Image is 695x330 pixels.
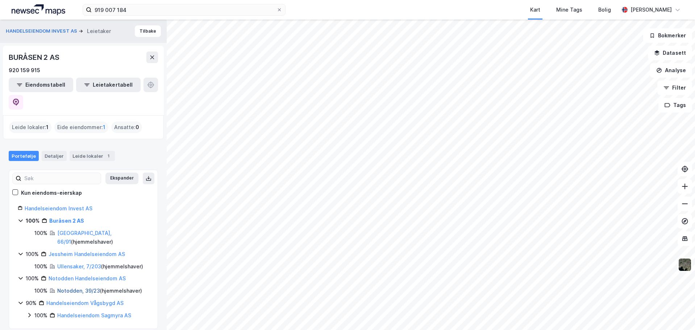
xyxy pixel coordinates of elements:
[70,151,115,161] div: Leide lokaler
[46,300,124,306] a: Handelseiendom Vågsbygd AS
[34,286,47,295] div: 100%
[26,216,39,225] div: 100%
[659,295,695,330] iframe: Chat Widget
[25,205,92,211] a: Handelseiendom Invest AS
[26,299,37,308] div: 90%
[556,5,582,14] div: Mine Tags
[9,121,51,133] div: Leide lokaler :
[26,274,39,283] div: 100%
[12,4,65,15] img: logo.a4113a55bc3d86da70a041830d287a7e.svg
[598,5,611,14] div: Bolig
[76,78,141,92] button: Leietakertabell
[49,275,126,281] a: Notodden Handelseiendom AS
[9,66,40,75] div: 920 159 915
[49,218,84,224] a: Buråsen 2 AS
[57,263,101,269] a: Ullensaker, 7/203
[643,28,692,43] button: Bokmerker
[26,250,39,259] div: 100%
[21,173,101,184] input: Søk
[631,5,672,14] div: [PERSON_NAME]
[111,121,142,133] div: Ansatte :
[57,229,149,246] div: ( hjemmelshaver )
[658,98,692,112] button: Tags
[678,258,692,272] img: 9k=
[57,312,131,318] a: Handelseiendom Sagmyra AS
[9,151,39,161] div: Portefølje
[92,4,276,15] input: Søk på adresse, matrikkel, gårdeiere, leietakere eller personer
[57,230,112,245] a: [GEOGRAPHIC_DATA], 66/91
[42,151,67,161] div: Detaljer
[657,81,692,95] button: Filter
[87,27,111,36] div: Leietaker
[34,311,47,320] div: 100%
[21,189,82,197] div: Kun eiendoms-eierskap
[54,121,108,133] div: Eide eiendommer :
[9,78,73,92] button: Eiendomstabell
[135,25,161,37] button: Tilbake
[57,288,100,294] a: Notodden, 39/23
[105,152,112,160] div: 1
[9,51,61,63] div: BURÅSEN 2 AS
[650,63,692,78] button: Analyse
[530,5,540,14] div: Kart
[46,123,49,132] span: 1
[6,28,79,35] button: HANDELSEIENDOM INVEST AS
[34,229,47,238] div: 100%
[136,123,139,132] span: 0
[57,286,142,295] div: ( hjemmelshaver )
[57,262,143,271] div: ( hjemmelshaver )
[103,123,105,132] span: 1
[648,46,692,60] button: Datasett
[49,251,125,257] a: Jessheim Handelseiendom AS
[105,173,138,184] button: Ekspander
[34,262,47,271] div: 100%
